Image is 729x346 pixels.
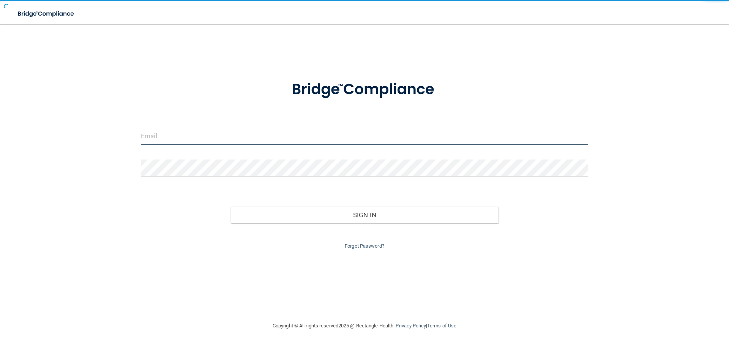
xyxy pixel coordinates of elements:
img: bridge_compliance_login_screen.278c3ca4.svg [11,6,81,22]
iframe: Drift Widget Chat Controller [598,292,720,322]
input: Email [141,128,588,145]
div: Copyright © All rights reserved 2025 @ Rectangle Health | | [226,314,503,338]
button: Sign In [230,207,499,223]
a: Forgot Password? [345,243,384,249]
a: Terms of Use [427,323,456,329]
img: bridge_compliance_login_screen.278c3ca4.svg [276,70,453,109]
a: Privacy Policy [396,323,426,329]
